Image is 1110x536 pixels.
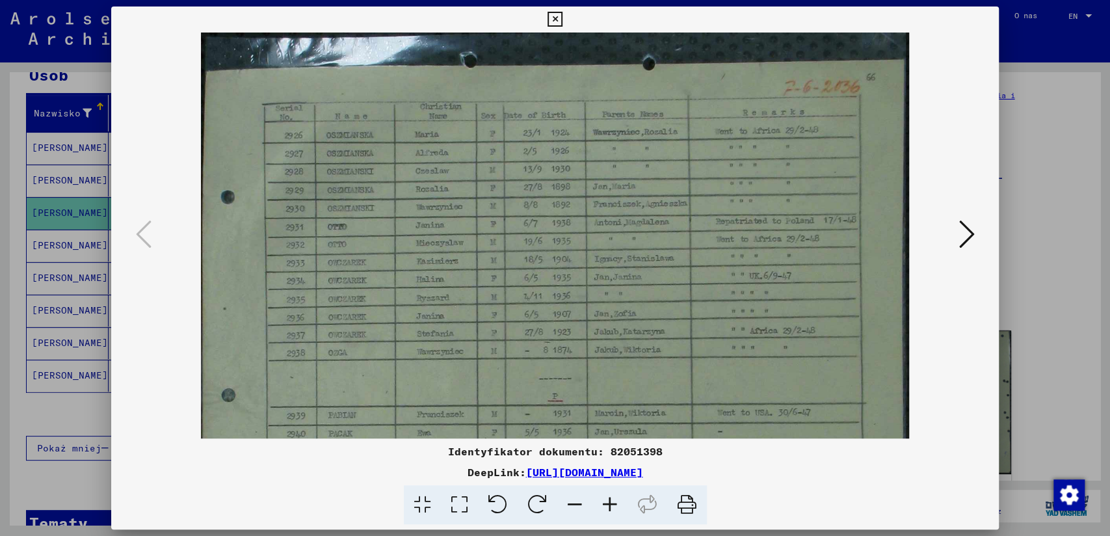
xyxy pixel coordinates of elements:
[111,444,999,459] div: Identyfikator dokumentu: 82051398
[526,466,643,479] a: [URL][DOMAIN_NAME]
[1053,479,1084,510] div: Zmienianie zgody
[1053,479,1085,511] img: Zmienianie zgody
[111,464,999,480] div: DeepLink:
